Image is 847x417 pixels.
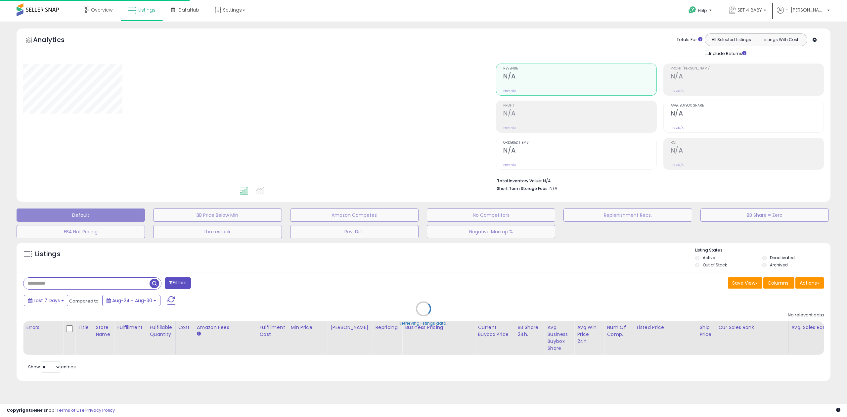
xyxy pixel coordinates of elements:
h2: N/A [671,72,824,81]
button: No Competitors [427,208,555,222]
span: SET 4 BABY [737,7,762,13]
div: Include Returns [700,49,754,57]
span: Overview [91,7,112,13]
h2: N/A [671,110,824,118]
a: Help [683,1,718,22]
h5: Analytics [33,35,77,46]
h2: N/A [503,147,656,156]
button: All Selected Listings [707,35,756,44]
small: Prev: N/A [503,89,516,93]
span: N/A [550,185,557,192]
button: Listings With Cost [756,35,805,44]
span: Profit [PERSON_NAME] [671,67,824,70]
button: Negative Markup % [427,225,555,238]
button: fba restock [153,225,282,238]
b: Total Inventory Value: [497,178,542,184]
small: Prev: N/A [671,163,684,167]
div: Retrieving listings data.. [399,320,448,326]
span: Profit [503,104,656,108]
button: BB Price Below Min [153,208,282,222]
button: Amazon Competes [290,208,419,222]
small: Prev: N/A [671,126,684,130]
button: Rev. Diff. [290,225,419,238]
h2: N/A [671,147,824,156]
small: Prev: N/A [503,163,516,167]
span: Listings [138,7,156,13]
span: Ordered Items [503,141,656,145]
span: Avg. Buybox Share [671,104,824,108]
div: Totals For [677,37,702,43]
button: FBA Not Pricing [17,225,145,238]
button: Default [17,208,145,222]
button: BB Share = Zero [700,208,829,222]
a: Hi [PERSON_NAME] [777,7,830,22]
small: Prev: N/A [503,126,516,130]
b: Short Term Storage Fees: [497,186,549,191]
span: Hi [PERSON_NAME] [785,7,825,13]
li: N/A [497,176,819,184]
span: Revenue [503,67,656,70]
i: Get Help [688,6,696,14]
h2: N/A [503,72,656,81]
button: Replenishment Recs. [563,208,692,222]
span: ROI [671,141,824,145]
span: DataHub [178,7,199,13]
span: Help [698,8,707,13]
small: Prev: N/A [671,89,684,93]
h2: N/A [503,110,656,118]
